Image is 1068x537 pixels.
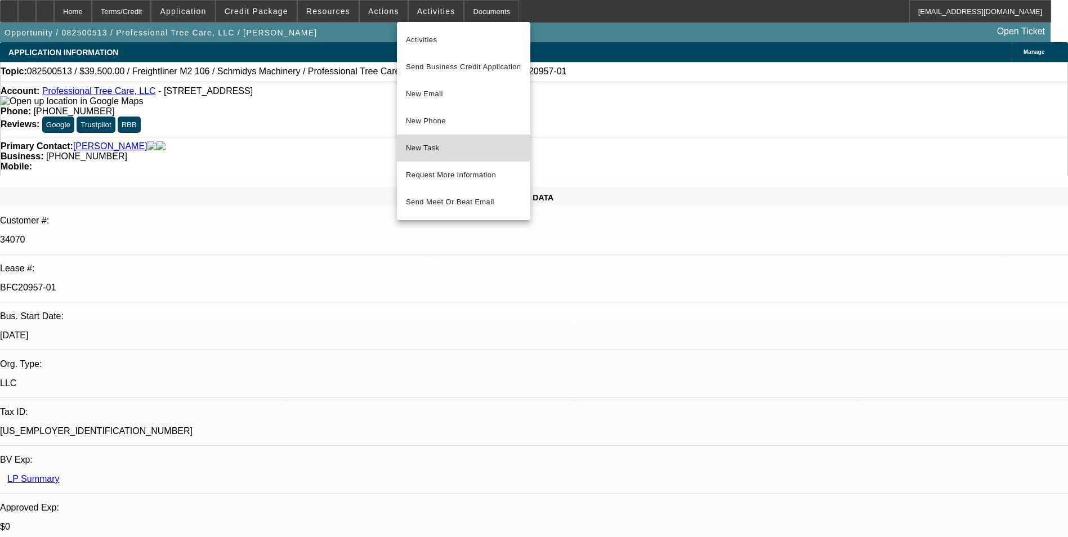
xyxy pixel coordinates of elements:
span: New Phone [406,114,521,128]
span: Activities [406,33,521,47]
span: Send Meet Or Beat Email [406,195,521,209]
span: New Task [406,141,521,155]
span: Send Business Credit Application [406,60,521,74]
span: Request More Information [406,168,521,182]
span: New Email [406,87,521,101]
